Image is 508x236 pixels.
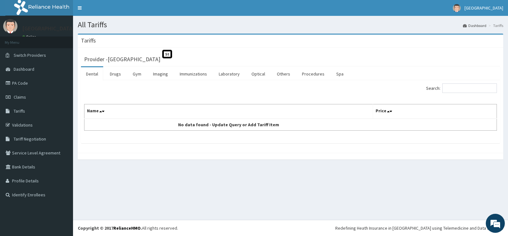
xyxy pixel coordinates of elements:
span: Switch Providers [14,52,46,58]
span: [GEOGRAPHIC_DATA] [465,5,503,11]
div: Redefining Heath Insurance in [GEOGRAPHIC_DATA] using Telemedicine and Data Science! [335,225,503,231]
li: Tariffs [487,23,503,28]
a: RelianceHMO [113,225,141,231]
p: [GEOGRAPHIC_DATA] [22,26,75,31]
a: Imaging [148,67,173,81]
a: Dental [81,67,103,81]
a: Dashboard [463,23,486,28]
a: Laboratory [214,67,245,81]
span: St [162,50,172,58]
footer: All rights reserved. [73,220,508,236]
img: User Image [3,19,17,33]
span: Tariff Negotiation [14,136,46,142]
th: Name [84,104,373,119]
h3: Tariffs [81,38,96,43]
img: User Image [453,4,461,12]
span: Tariffs [14,108,25,114]
label: Search: [426,83,497,93]
a: Optical [246,67,270,81]
h1: All Tariffs [78,21,503,29]
a: Drugs [105,67,126,81]
a: Others [272,67,295,81]
span: Claims [14,94,26,100]
a: Immunizations [175,67,212,81]
a: Gym [128,67,146,81]
input: Search: [442,83,497,93]
a: Spa [331,67,349,81]
td: No data found - Update Query or Add Tariff Item [84,119,373,131]
h3: Provider - [GEOGRAPHIC_DATA] [84,56,160,62]
strong: Copyright © 2017 . [78,225,142,231]
span: Dashboard [14,66,34,72]
a: Online [22,35,37,39]
th: Price [373,104,497,119]
a: Procedures [297,67,330,81]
